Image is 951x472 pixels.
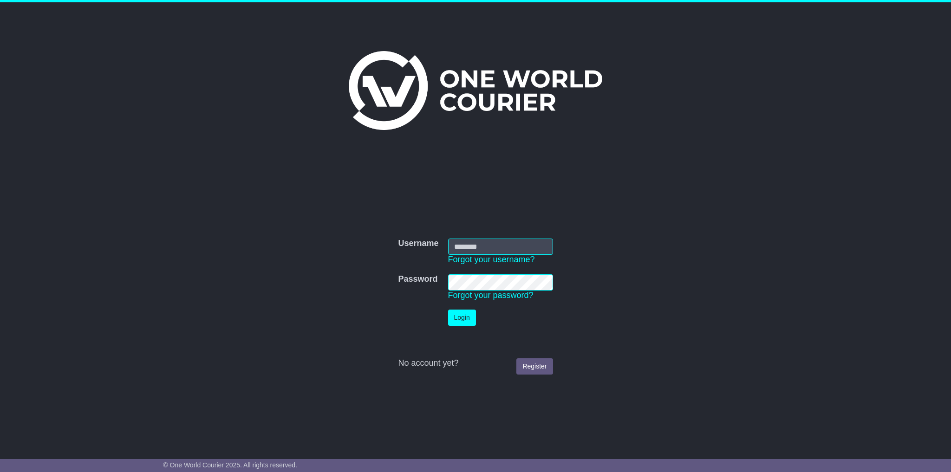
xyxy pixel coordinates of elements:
[349,51,602,130] img: One World
[448,291,534,300] a: Forgot your password?
[516,358,553,375] a: Register
[448,310,476,326] button: Login
[398,239,438,249] label: Username
[398,358,553,369] div: No account yet?
[163,461,297,469] span: © One World Courier 2025. All rights reserved.
[448,255,535,264] a: Forgot your username?
[398,274,437,284] label: Password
